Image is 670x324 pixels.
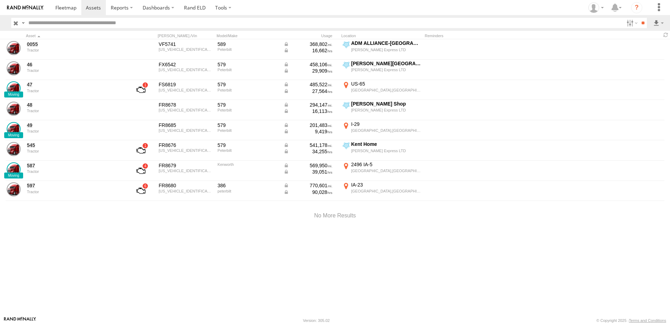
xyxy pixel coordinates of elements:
label: Export results as... [652,18,664,28]
label: Click to View Current Location [341,141,422,160]
div: Peterbilt [218,148,279,153]
div: Model/Make [217,33,280,38]
div: [PERSON_NAME][GEOGRAPHIC_DATA],[GEOGRAPHIC_DATA] [351,60,421,67]
label: Click to View Current Location [341,60,422,79]
label: Search Filter Options [624,18,639,28]
div: [PERSON_NAME] Shop [351,101,421,107]
label: Click to View Current Location [341,101,422,120]
div: FR8685 [159,122,213,128]
a: 587 [27,162,123,169]
div: [PERSON_NAME] Express LTD [351,67,421,72]
div: [GEOGRAPHIC_DATA],[GEOGRAPHIC_DATA] [351,168,421,173]
div: Usage [282,33,339,38]
div: Data from Vehicle CANbus [283,169,333,175]
div: [PERSON_NAME] Express LTD [351,47,421,52]
div: Data from Vehicle CANbus [283,108,333,114]
div: 579 [218,142,279,148]
div: Peterbilt [218,128,279,133]
div: FS6819 [159,81,213,88]
div: 579 [218,102,279,108]
div: undefined [27,169,123,174]
a: View Asset Details [7,142,21,156]
a: View Asset Details [7,162,21,176]
div: 1XPBD49X0RD687005 [159,128,213,133]
div: [GEOGRAPHIC_DATA],[GEOGRAPHIC_DATA] [351,128,421,133]
div: 1XPBDP9X0LD665692 [159,47,213,52]
div: VF5741 [159,41,213,47]
div: Data from Vehicle CANbus [283,182,333,189]
label: Click to View Current Location [341,121,422,140]
div: Kent Home [351,141,421,147]
a: View Asset Details [7,102,21,116]
div: 2496 IA-5 [351,161,421,168]
a: 545 [27,142,123,148]
div: undefined [27,68,123,73]
div: undefined [27,129,123,133]
div: undefined [27,149,123,153]
div: undefined [27,48,123,52]
div: © Copyright 2025 - [596,318,666,323]
div: 1XPHD49X1CD144649 [159,189,213,193]
div: undefined [27,109,123,113]
div: [GEOGRAPHIC_DATA],[GEOGRAPHIC_DATA] [351,88,421,93]
div: 579 [218,81,279,88]
div: 1XPBD49X8LD664773 [159,148,213,153]
div: I-29 [351,121,421,127]
a: View Asset with Fault/s [128,142,154,159]
div: IA-23 [351,182,421,188]
a: View Asset Details [7,41,21,55]
a: View Asset Details [7,61,21,75]
a: View Asset Details [7,122,21,136]
div: peterbilt [218,189,279,193]
a: 46 [27,61,123,68]
div: ADM ALLIANCE-[GEOGRAPHIC_DATA],[GEOGRAPHIC_DATA] [351,40,421,46]
div: Location [341,33,422,38]
a: 48 [27,102,123,108]
a: 47 [27,81,123,88]
div: [PERSON_NAME] Express LTD [351,148,421,153]
div: [GEOGRAPHIC_DATA],[GEOGRAPHIC_DATA] [351,189,421,194]
label: Click to View Current Location [341,161,422,180]
div: Data from Vehicle CANbus [283,68,333,74]
div: Data from Vehicle CANbus [283,148,333,155]
div: 386 [218,182,279,189]
div: Peterbilt [218,108,279,112]
div: FR8678 [159,102,213,108]
div: Reminders [425,33,537,38]
div: 1XPBD49X6PD860006 [159,108,213,112]
a: View Asset with Fault/s [128,81,154,98]
label: Click to View Current Location [341,81,422,100]
div: 579 [218,122,279,128]
div: Peterbilt [218,88,279,92]
div: 579 [218,61,279,68]
div: 1XPBDP9X5LD665686 [159,68,213,72]
div: Kenworth [218,162,279,167]
div: FR8679 [159,162,213,169]
div: Peterbilt [218,47,279,52]
div: Data from Vehicle CANbus [283,47,333,54]
div: 1XPBDP9X0LD665787 [159,88,213,92]
div: Tim Zylstra [586,2,606,13]
a: 49 [27,122,123,128]
a: 0055 [27,41,123,47]
div: Click to Sort [26,33,124,38]
div: Data from Vehicle CANbus [283,142,333,148]
div: Version: 305.02 [303,318,330,323]
div: Data from Vehicle CANbus [283,128,333,135]
a: Terms and Conditions [629,318,666,323]
div: undefined [27,190,123,194]
div: Data from Vehicle CANbus [283,162,333,169]
div: [PERSON_NAME]./Vin [158,33,214,38]
div: Data from Vehicle CANbus [283,189,333,195]
div: Data from Vehicle CANbus [283,61,333,68]
div: Peterbilt [218,68,279,72]
div: Data from Vehicle CANbus [283,122,333,128]
div: Data from Vehicle CANbus [283,102,333,108]
a: 597 [27,182,123,189]
div: undefined [27,89,123,93]
div: [PERSON_NAME] Express LTD [351,108,421,113]
img: rand-logo.svg [7,5,43,10]
a: View Asset Details [7,81,21,95]
div: 1XDAD49X36J139868 [159,169,213,173]
a: View Asset with Fault/s [128,182,154,199]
